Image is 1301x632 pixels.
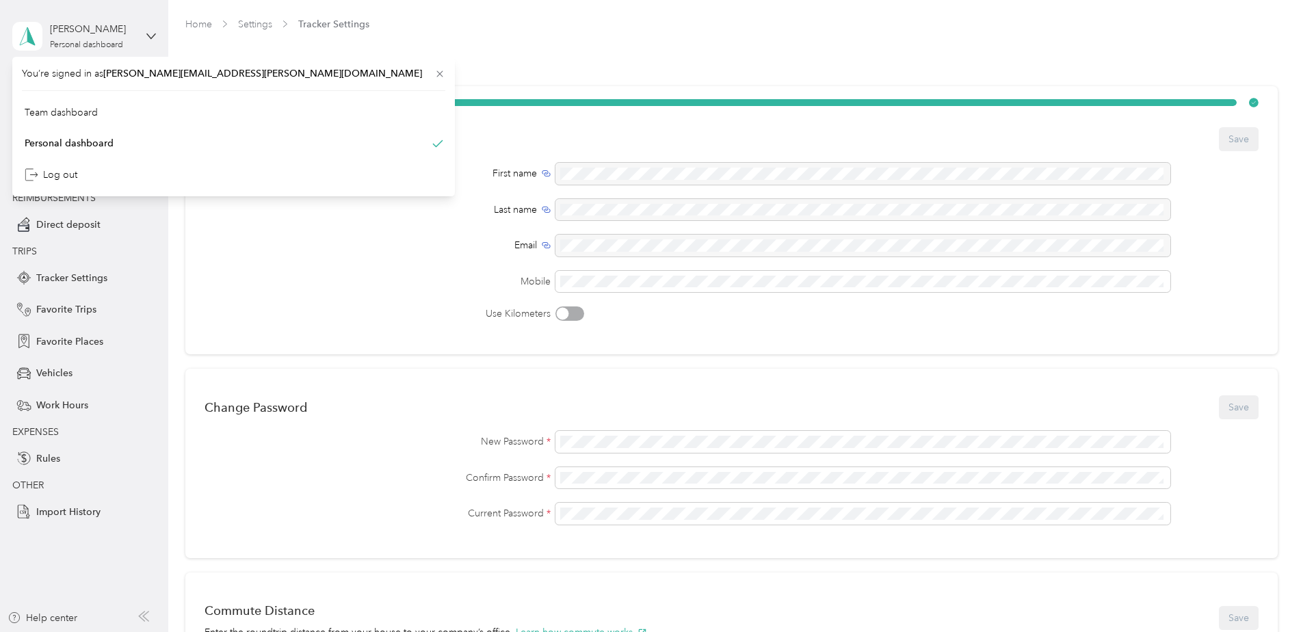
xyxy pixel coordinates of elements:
[185,18,212,30] a: Home
[103,68,422,79] span: [PERSON_NAME][EMAIL_ADDRESS][PERSON_NAME][DOMAIN_NAME]
[25,136,114,150] div: Personal dashboard
[205,471,551,485] label: Confirm Password
[205,274,551,289] label: Mobile
[238,18,272,30] a: Settings
[12,192,96,204] span: REIMBURSEMENTS
[205,306,551,321] label: Use Kilometers
[36,451,60,466] span: Rules
[205,400,307,414] div: Change Password
[36,334,103,349] span: Favorite Places
[50,22,135,36] div: [PERSON_NAME]
[205,506,551,521] label: Current Password
[36,218,101,232] span: Direct deposit
[12,479,44,491] span: OTHER
[25,105,98,120] div: Team dashboard
[36,302,96,317] span: Favorite Trips
[36,398,88,412] span: Work Hours
[492,166,537,181] span: First name
[36,271,107,285] span: Tracker Settings
[12,246,37,257] span: TRIPS
[22,66,445,81] span: You’re signed in as
[50,41,123,49] div: Personal dashboard
[1224,555,1301,632] iframe: Everlance-gr Chat Button Frame
[12,426,59,438] span: EXPENSES
[514,238,537,252] span: Email
[36,505,101,519] span: Import History
[298,17,369,31] span: Tracker Settings
[494,202,537,217] span: Last name
[205,603,647,618] div: Commute Distance
[25,168,77,182] div: Log out
[8,611,77,625] button: Help center
[205,434,551,449] label: New Password
[36,366,73,380] span: Vehicles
